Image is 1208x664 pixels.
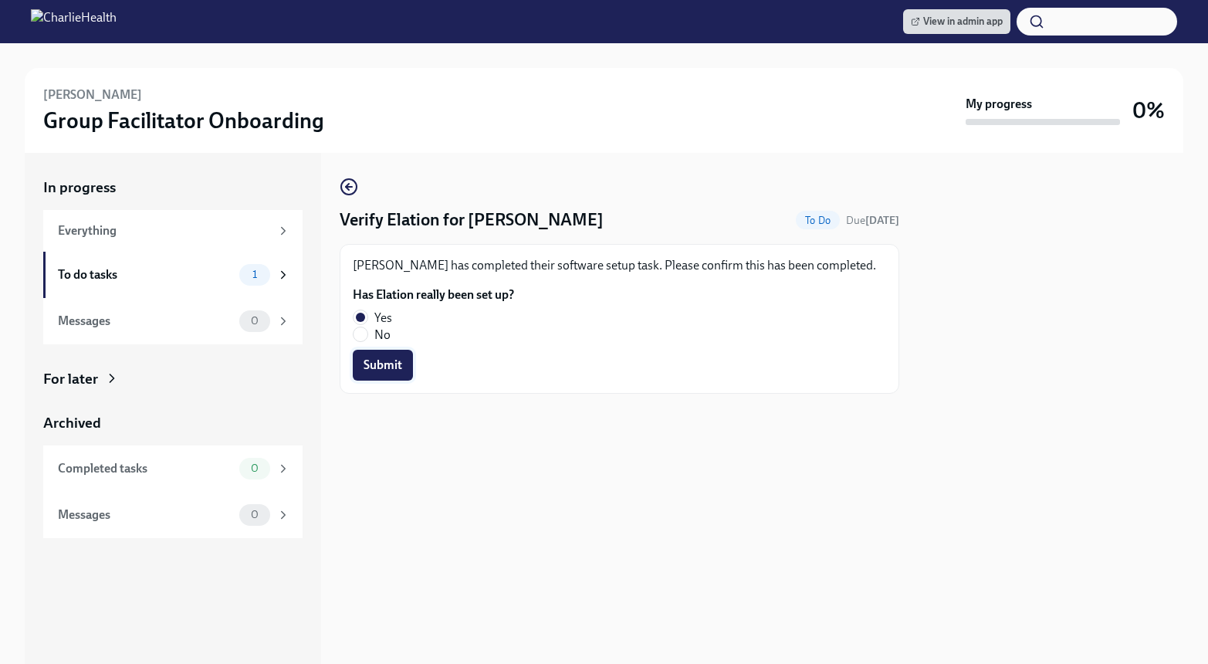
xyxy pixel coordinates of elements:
[58,266,233,283] div: To do tasks
[796,215,840,226] span: To Do
[340,208,604,232] h4: Verify Elation for [PERSON_NAME]
[1132,97,1165,124] h3: 0%
[58,506,233,523] div: Messages
[43,413,303,433] a: Archived
[43,369,303,389] a: For later
[31,9,117,34] img: CharlieHealth
[43,86,142,103] h6: [PERSON_NAME]
[58,222,270,239] div: Everything
[353,350,413,381] button: Submit
[374,327,391,344] span: No
[43,107,324,134] h3: Group Facilitator Onboarding
[846,214,899,227] span: Due
[846,213,899,228] span: September 7th, 2025 10:00
[242,462,268,474] span: 0
[43,178,303,198] a: In progress
[43,252,303,298] a: To do tasks1
[364,357,402,373] span: Submit
[865,214,899,227] strong: [DATE]
[353,286,514,303] label: Has Elation really been set up?
[43,492,303,538] a: Messages0
[43,298,303,344] a: Messages0
[43,445,303,492] a: Completed tasks0
[242,509,268,520] span: 0
[374,310,392,327] span: Yes
[58,460,233,477] div: Completed tasks
[353,257,886,274] p: [PERSON_NAME] has completed their software setup task. Please confirm this has been completed.
[242,315,268,327] span: 0
[43,369,98,389] div: For later
[966,96,1032,113] strong: My progress
[43,210,303,252] a: Everything
[903,9,1010,34] a: View in admin app
[911,14,1003,29] span: View in admin app
[58,313,233,330] div: Messages
[243,269,266,280] span: 1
